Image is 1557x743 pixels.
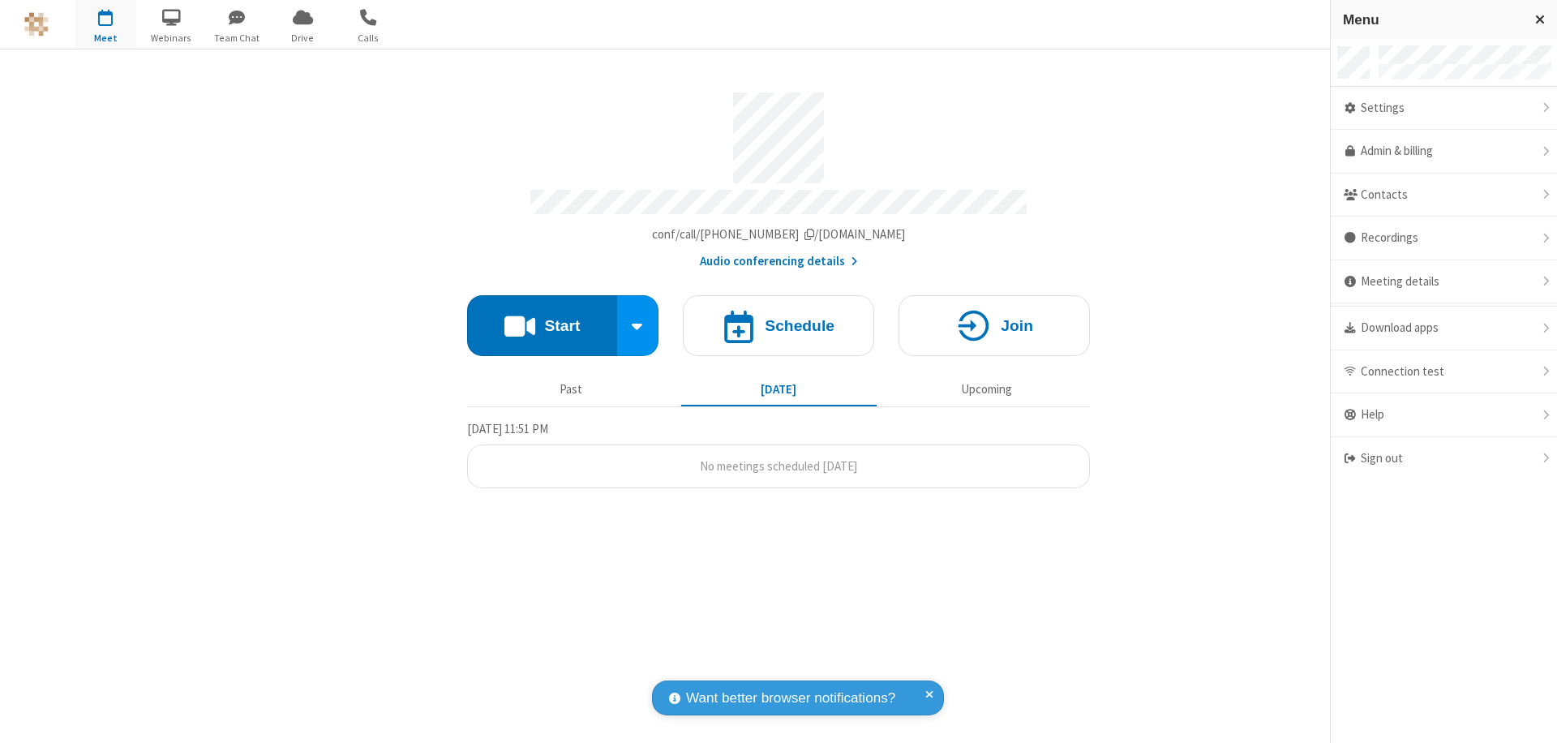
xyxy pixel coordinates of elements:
button: Start [467,295,617,356]
h4: Schedule [765,318,834,333]
span: Team Chat [207,31,268,45]
button: Audio conferencing details [700,252,858,271]
button: Copy my meeting room linkCopy my meeting room link [652,225,906,244]
span: Want better browser notifications? [686,688,895,709]
a: Admin & billing [1331,130,1557,174]
h3: Menu [1343,12,1521,28]
div: Meeting details [1331,260,1557,304]
div: Settings [1331,87,1557,131]
span: No meetings scheduled [DATE] [700,458,857,474]
img: QA Selenium DO NOT DELETE OR CHANGE [24,12,49,37]
button: Join [899,295,1090,356]
button: Past [474,374,669,405]
span: [DATE] 11:51 PM [467,421,548,436]
button: Schedule [683,295,874,356]
button: [DATE] [681,374,877,405]
div: Recordings [1331,217,1557,260]
span: Drive [272,31,333,45]
button: Upcoming [889,374,1084,405]
section: Account details [467,80,1090,271]
div: Sign out [1331,437,1557,480]
section: Today's Meetings [467,419,1090,489]
div: Download apps [1331,307,1557,350]
span: Meet [75,31,136,45]
div: Help [1331,393,1557,437]
div: Contacts [1331,174,1557,217]
span: Calls [338,31,399,45]
h4: Start [544,318,580,333]
span: Copy my meeting room link [652,226,906,242]
span: Webinars [141,31,202,45]
h4: Join [1001,318,1033,333]
div: Start conference options [617,295,659,356]
div: Connection test [1331,350,1557,394]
